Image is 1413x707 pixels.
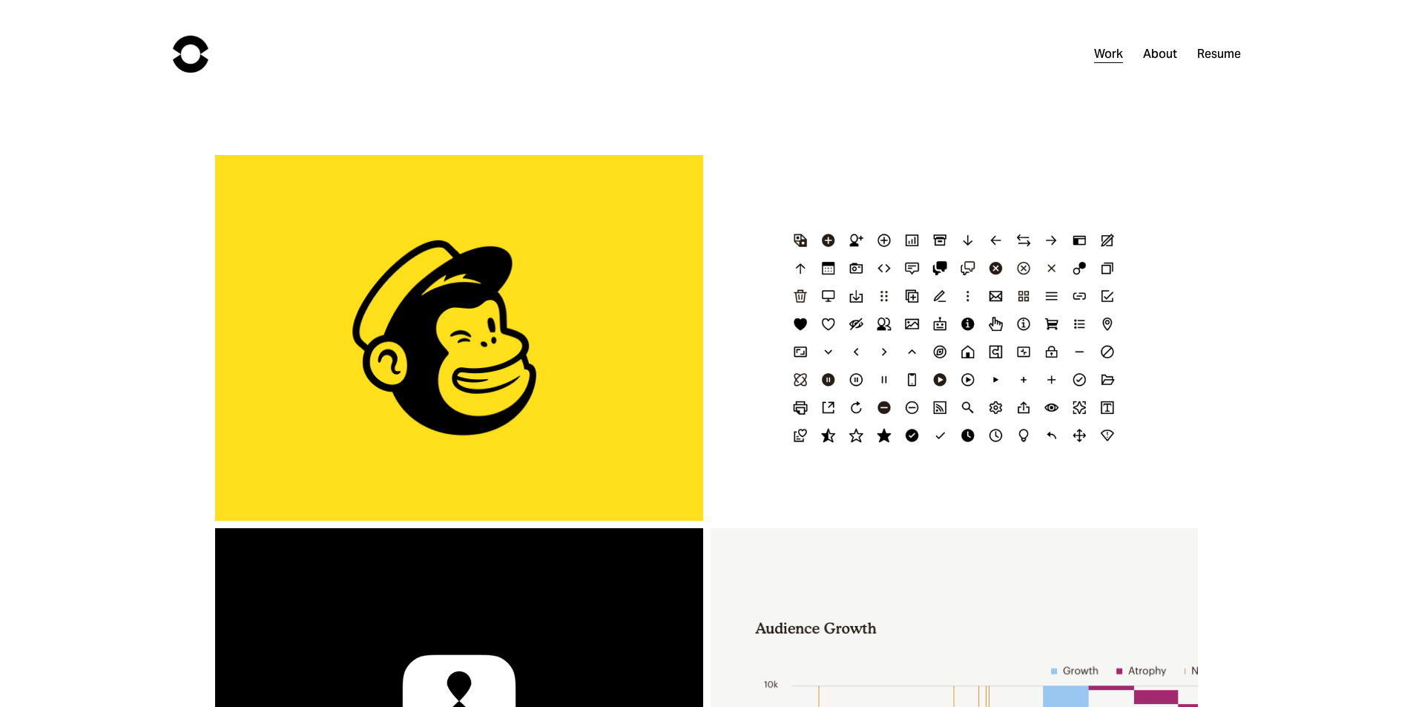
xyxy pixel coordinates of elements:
a: 1 Click Automations [215,155,703,521]
a: Mailchimp Icon Refresh [711,155,1199,521]
a: Work [1094,43,1123,65]
img: Chad Urbanick [173,36,208,73]
a: About [1143,43,1177,65]
a: Resume [1197,43,1241,65]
